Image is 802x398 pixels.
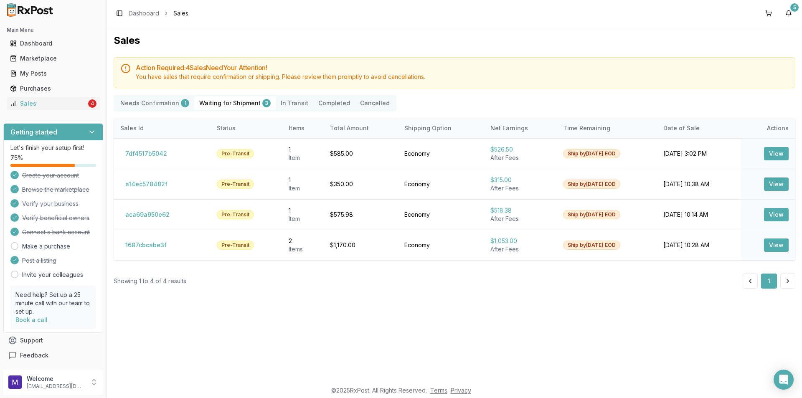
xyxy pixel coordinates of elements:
th: Net Earnings [484,118,556,138]
div: Economy [404,241,477,249]
th: Sales Id [114,118,210,138]
a: Make a purchase [22,242,70,251]
div: [DATE] 3:02 PM [663,150,734,158]
div: 1 [289,145,317,154]
th: Time Remaining [556,118,657,138]
a: Terms [430,387,447,394]
h3: Getting started [10,127,57,137]
button: Marketplace [3,52,103,65]
div: [DATE] 10:28 AM [663,241,734,249]
button: 1 [761,274,777,289]
div: Item s [289,245,317,254]
span: Verify your business [22,200,79,208]
div: $350.00 [330,180,391,188]
div: My Posts [10,69,96,78]
div: Sales [10,99,86,108]
button: 7df4517b5042 [120,147,172,160]
span: Feedback [20,351,48,360]
div: Economy [404,180,477,188]
div: 4 [88,99,96,108]
button: View [764,208,789,221]
nav: breadcrumb [129,9,188,18]
div: 1 [289,206,317,215]
div: $315.00 [490,176,550,184]
div: 5 [790,3,799,12]
div: $1,053.00 [490,237,550,245]
div: [DATE] 10:14 AM [663,210,734,219]
h5: Action Required: 4 Sale s Need Your Attention! [136,64,788,71]
div: You have sales that require confirmation or shipping. Please review them promptly to avoid cancel... [136,73,788,81]
div: 1 [181,99,189,107]
span: 75 % [10,154,23,162]
div: [DATE] 10:38 AM [663,180,734,188]
button: aca69a950e62 [120,208,175,221]
th: Status [210,118,282,138]
span: Connect a bank account [22,228,90,236]
a: Privacy [451,387,471,394]
a: Invite your colleagues [22,271,83,279]
button: Feedback [3,348,103,363]
span: Create your account [22,171,79,180]
img: RxPost Logo [3,3,57,17]
div: Pre-Transit [217,149,254,158]
span: Verify beneficial owners [22,214,89,222]
button: Purchases [3,82,103,95]
p: Let's finish your setup first! [10,144,96,152]
button: 1687cbcabe3f [120,238,172,252]
div: Economy [404,150,477,158]
th: Date of Sale [657,118,741,138]
div: $585.00 [330,150,391,158]
button: Waiting for Shipment [194,96,276,110]
div: Pre-Transit [217,241,254,250]
button: Dashboard [3,37,103,50]
p: Need help? Set up a 25 minute call with our team to set up. [15,291,91,316]
a: Book a call [15,316,48,323]
th: Actions [741,118,795,138]
button: View [764,147,789,160]
div: Marketplace [10,54,96,63]
p: Welcome [27,375,85,383]
button: In Transit [276,96,313,110]
div: Purchases [10,84,96,93]
div: Ship by [DATE] EOD [563,241,620,250]
div: $526.50 [490,145,550,154]
a: Purchases [7,81,100,96]
th: Total Amount [323,118,398,138]
button: Cancelled [355,96,395,110]
div: $575.98 [330,210,391,219]
div: Open Intercom Messenger [774,370,794,390]
button: Sales4 [3,97,103,110]
a: Marketplace [7,51,100,66]
div: Showing 1 to 4 of 4 results [114,277,186,285]
button: a14ec578482f [120,177,173,191]
button: 5 [782,7,795,20]
th: Items [282,118,324,138]
h2: Main Menu [7,27,100,33]
span: Browse the marketplace [22,185,89,194]
button: My Posts [3,67,103,80]
div: 1 [289,176,317,184]
span: Sales [173,9,188,18]
div: After Fees [490,215,550,223]
div: After Fees [490,154,550,162]
button: Support [3,333,103,348]
div: Pre-Transit [217,180,254,189]
div: Item [289,215,317,223]
div: 2 [289,237,317,245]
th: Shipping Option [398,118,484,138]
button: Needs Confirmation [115,96,194,110]
div: Dashboard [10,39,96,48]
span: Post a listing [22,256,56,265]
a: My Posts [7,66,100,81]
a: Dashboard [7,36,100,51]
div: Ship by [DATE] EOD [563,149,620,158]
div: Economy [404,210,477,219]
div: Item [289,154,317,162]
a: Sales4 [7,96,100,111]
div: After Fees [490,184,550,193]
img: User avatar [8,375,22,389]
button: View [764,177,789,191]
div: Ship by [DATE] EOD [563,210,620,219]
a: Dashboard [129,9,159,18]
button: Completed [313,96,355,110]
